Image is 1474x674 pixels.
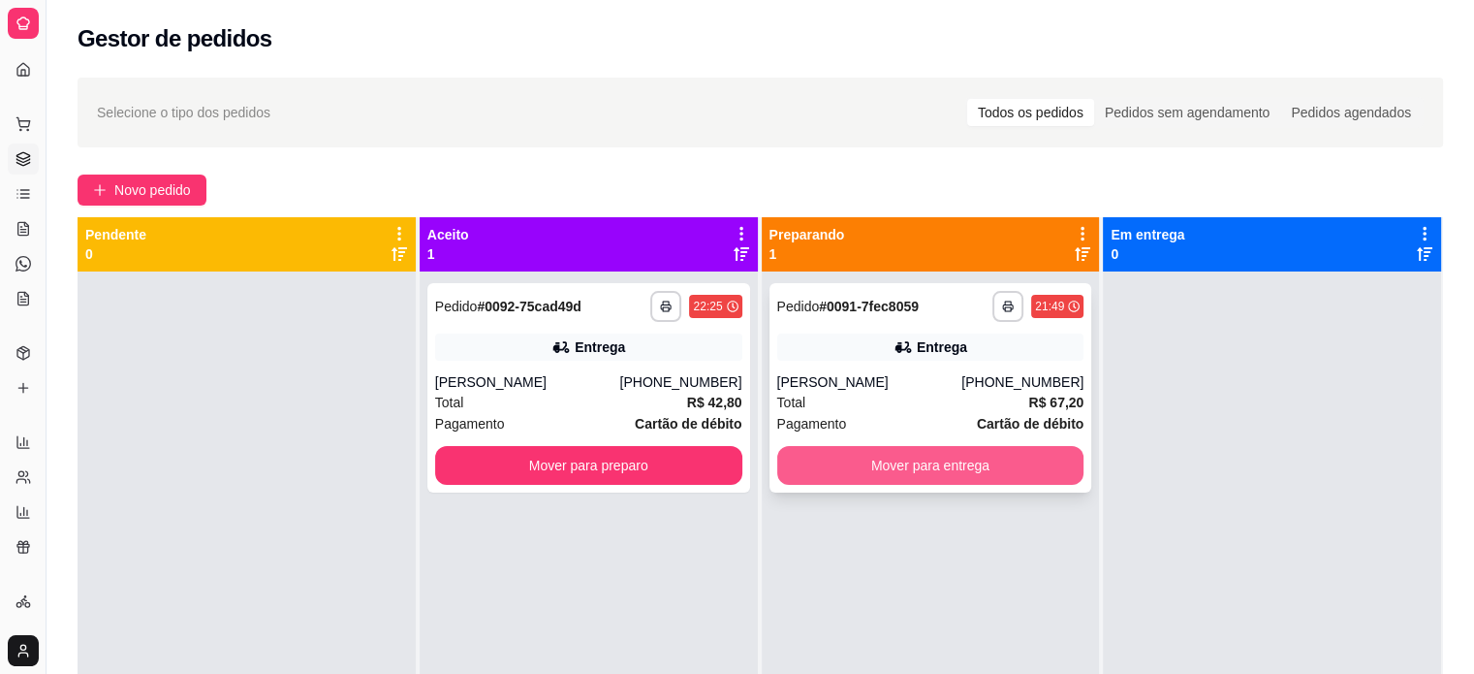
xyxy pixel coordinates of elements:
div: Entrega [917,337,967,357]
p: 0 [85,244,146,264]
div: [PERSON_NAME] [777,372,962,392]
strong: R$ 42,80 [687,395,742,410]
span: Pedido [435,299,478,314]
span: Pagamento [435,413,505,434]
p: 1 [427,244,469,264]
span: Total [435,392,464,413]
span: plus [93,183,107,197]
div: [PHONE_NUMBER] [619,372,741,392]
span: Novo pedido [114,179,191,201]
strong: Cartão de débito [635,416,741,432]
span: Selecione o tipo dos pedidos [97,102,270,123]
p: Pendente [85,225,146,244]
div: 22:25 [693,299,722,314]
div: Pedidos agendados [1280,99,1422,126]
button: Novo pedido [78,175,206,206]
div: [PHONE_NUMBER] [961,372,1083,392]
span: Pagamento [777,413,847,434]
h2: Gestor de pedidos [78,23,272,54]
div: [PERSON_NAME] [435,372,620,392]
span: Pedido [777,299,820,314]
p: Em entrega [1111,225,1184,244]
button: Mover para preparo [435,446,742,485]
div: Entrega [575,337,625,357]
div: Pedidos sem agendamento [1094,99,1280,126]
p: 0 [1111,244,1184,264]
div: 21:49 [1035,299,1064,314]
p: 1 [769,244,845,264]
strong: # 0092-75cad49d [477,299,580,314]
div: Todos os pedidos [967,99,1094,126]
strong: # 0091-7fec8059 [819,299,919,314]
span: Total [777,392,806,413]
strong: R$ 67,20 [1028,395,1083,410]
p: Preparando [769,225,845,244]
p: Aceito [427,225,469,244]
button: Mover para entrega [777,446,1084,485]
strong: Cartão de débito [977,416,1083,432]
